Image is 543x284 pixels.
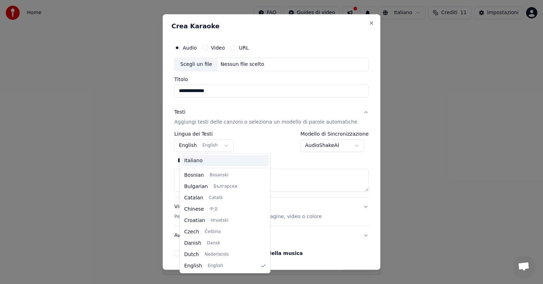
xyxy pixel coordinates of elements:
span: Hrvatski [211,218,228,223]
span: Croatian [184,217,205,224]
span: Italiano [184,157,203,164]
span: Dutch [184,251,199,258]
span: 中文 [210,206,218,212]
span: Chinese [184,206,204,213]
span: Catalan [184,194,203,201]
span: Danish [184,240,201,247]
span: Dansk [207,240,220,246]
span: Nederlands [205,252,229,257]
span: Български [214,184,237,189]
span: Czech [184,228,199,235]
span: Čeština [205,229,221,235]
span: English [184,262,202,269]
span: English [208,263,223,269]
span: Català [209,195,222,201]
span: Bosnian [184,172,204,179]
span: Bosanski [210,172,228,178]
span: Bulgarian [184,183,208,190]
